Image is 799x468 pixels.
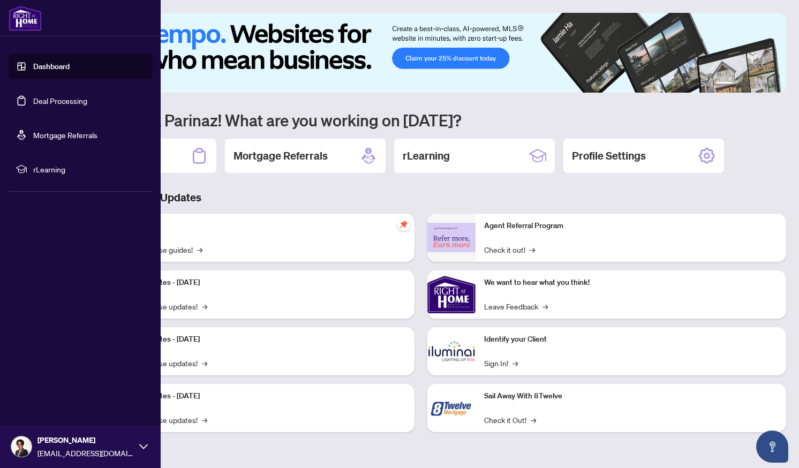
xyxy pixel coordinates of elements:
a: Dashboard [33,62,70,71]
a: Leave Feedback→ [484,300,548,312]
img: We want to hear what you think! [427,270,476,319]
button: 6 [771,82,775,86]
h3: Brokerage & Industry Updates [56,190,786,205]
p: We want to hear what you think! [484,277,778,289]
a: Check it out!→ [484,244,535,255]
a: Deal Processing [33,96,87,105]
span: → [531,414,536,426]
button: 4 [754,82,758,86]
span: [EMAIL_ADDRESS][DOMAIN_NAME] [37,447,134,459]
span: rLearning [33,163,145,175]
p: Sail Away With 8Twelve [484,390,778,402]
p: Identify your Client [484,334,778,345]
span: → [542,300,548,312]
p: Platform Updates - [DATE] [112,334,406,345]
span: → [512,357,518,369]
h1: Welcome back Parinaz! What are you working on [DATE]? [56,110,786,130]
a: Check it Out!→ [484,414,536,426]
h2: Profile Settings [572,148,646,163]
a: Mortgage Referrals [33,130,97,140]
span: → [202,357,207,369]
button: 3 [745,82,750,86]
button: 2 [737,82,741,86]
img: Identify your Client [427,327,476,375]
p: Platform Updates - [DATE] [112,277,406,289]
button: Open asap [756,431,788,463]
h2: Mortgage Referrals [233,148,328,163]
img: Sail Away With 8Twelve [427,384,476,432]
span: [PERSON_NAME] [37,434,134,446]
button: 5 [763,82,767,86]
img: Slide 0 [56,13,786,93]
span: → [197,244,202,255]
img: logo [9,5,42,31]
img: Agent Referral Program [427,223,476,252]
p: Self-Help [112,220,406,232]
button: 1 [715,82,733,86]
p: Agent Referral Program [484,220,778,232]
span: → [202,414,207,426]
span: pushpin [397,218,410,231]
span: → [530,244,535,255]
h2: rLearning [403,148,450,163]
img: Profile Icon [11,436,32,457]
a: Sign In!→ [484,357,518,369]
span: → [202,300,207,312]
p: Platform Updates - [DATE] [112,390,406,402]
